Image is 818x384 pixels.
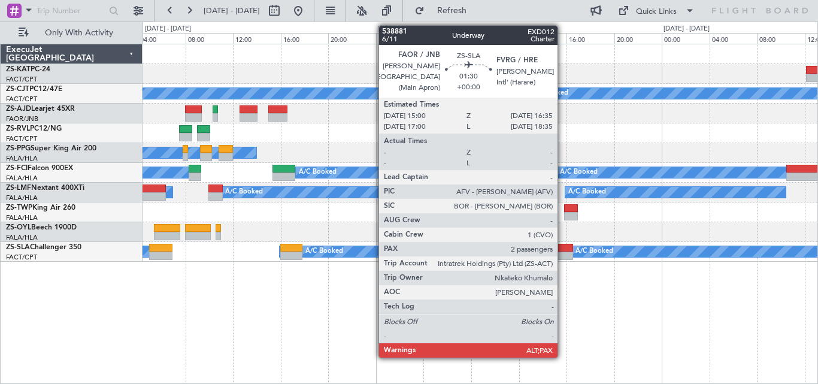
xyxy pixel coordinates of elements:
[37,2,105,20] input: Trip Number
[6,244,30,251] span: ZS-SLA
[6,233,38,242] a: FALA/HLA
[6,204,75,211] a: ZS-TWPKing Air 260
[6,165,73,172] a: ZS-FCIFalcon 900EX
[471,33,519,44] div: 08:00
[233,33,281,44] div: 12:00
[757,33,805,44] div: 08:00
[575,243,613,261] div: A/C Booked
[328,33,376,44] div: 20:00
[6,66,50,73] a: ZS-KATPC-24
[6,213,38,222] a: FALA/HLA
[281,33,329,44] div: 16:00
[299,164,337,182] div: A/C Booked
[6,204,32,211] span: ZS-TWP
[138,33,186,44] div: 04:00
[6,66,31,73] span: ZS-KAT
[376,33,424,44] div: 00:00
[6,165,28,172] span: ZS-FCI
[6,224,77,231] a: ZS-OYLBeech 1900D
[6,193,38,202] a: FALA/HLA
[710,33,758,44] div: 04:00
[6,105,31,113] span: ZS-AJD
[612,1,701,20] button: Quick Links
[560,164,598,182] div: A/C Booked
[204,5,260,16] span: [DATE] - [DATE]
[6,105,75,113] a: ZS-AJDLearjet 45XR
[423,33,471,44] div: 04:00
[662,33,710,44] div: 00:00
[6,134,37,143] a: FACT/CPT
[568,183,606,201] div: A/C Booked
[6,244,81,251] a: ZS-SLAChallenger 350
[31,29,126,37] span: Only With Activity
[409,1,481,20] button: Refresh
[519,33,567,44] div: 12:00
[6,185,84,192] a: ZS-LMFNextant 400XTi
[6,86,29,93] span: ZS-CJT
[6,253,37,262] a: FACT/CPT
[6,125,30,132] span: ZS-RVL
[6,174,38,183] a: FALA/HLA
[6,114,38,123] a: FAOR/JNB
[427,7,477,15] span: Refresh
[305,243,343,261] div: A/C Booked
[378,24,424,34] div: [DATE] - [DATE]
[531,84,568,102] div: A/C Booked
[636,6,677,18] div: Quick Links
[6,154,38,163] a: FALA/HLA
[6,125,62,132] a: ZS-RVLPC12/NG
[6,75,37,84] a: FACT/CPT
[6,86,62,93] a: ZS-CJTPC12/47E
[664,24,710,34] div: [DATE] - [DATE]
[6,224,31,231] span: ZS-OYL
[6,185,31,192] span: ZS-LMF
[566,33,614,44] div: 16:00
[6,95,37,104] a: FACT/CPT
[225,183,263,201] div: A/C Booked
[13,23,130,43] button: Only With Activity
[6,145,96,152] a: ZS-PPGSuper King Air 200
[614,33,662,44] div: 20:00
[6,145,31,152] span: ZS-PPG
[145,24,191,34] div: [DATE] - [DATE]
[186,33,234,44] div: 08:00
